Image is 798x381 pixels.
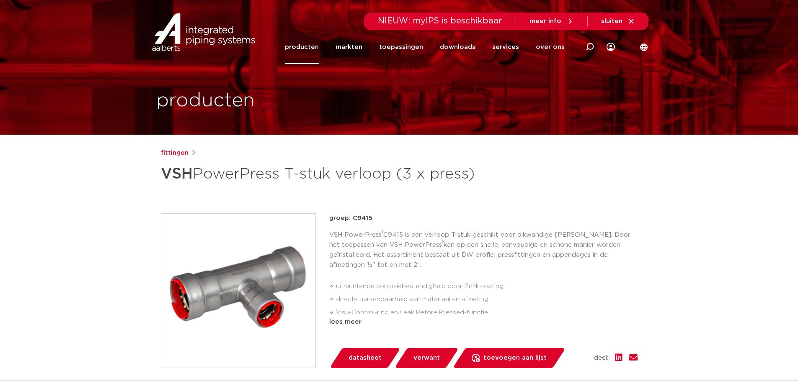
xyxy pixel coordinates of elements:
a: services [492,30,519,64]
img: Product Image for VSH PowerPress T-stuk verloop (3 x press) [161,214,315,368]
span: deel: [594,353,608,363]
strong: VSH [161,166,193,182]
h1: producten [156,87,255,114]
span: sluiten [601,18,622,24]
span: NIEUW: myIPS is beschikbaar [378,17,502,25]
a: markten [336,30,362,64]
a: verwant [394,348,459,368]
div: my IPS [607,30,615,64]
a: sluiten [601,18,635,25]
span: meer info [529,18,561,24]
p: groep: C9415 [329,213,638,223]
a: toepassingen [379,30,423,64]
li: directe herkenbaarheid van materiaal en afmeting [336,293,638,306]
nav: Menu [285,30,565,64]
a: fittingen [161,148,189,158]
a: meer info [529,18,574,25]
h1: PowerPress T-stuk verloop (3 x press) [161,161,475,187]
li: uitmuntende corrosiebestendigheid door ZnNi coating [336,280,638,293]
span: verwant [413,351,440,365]
p: VSH PowerPress C9415 is een verloop T-stuk geschikt voor dikwandige [PERSON_NAME]. Door het toepa... [329,230,638,270]
span: datasheet [349,351,382,365]
a: downloads [440,30,475,64]
sup: ® [442,240,444,245]
a: producten [285,30,319,64]
a: datasheet [329,348,400,368]
div: lees meer [329,317,638,327]
li: Visu-Control-ring en Leak Before Pressed-functie [336,306,638,320]
span: toevoegen aan lijst [483,351,547,365]
a: over ons [536,30,565,64]
sup: ® [382,230,383,235]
